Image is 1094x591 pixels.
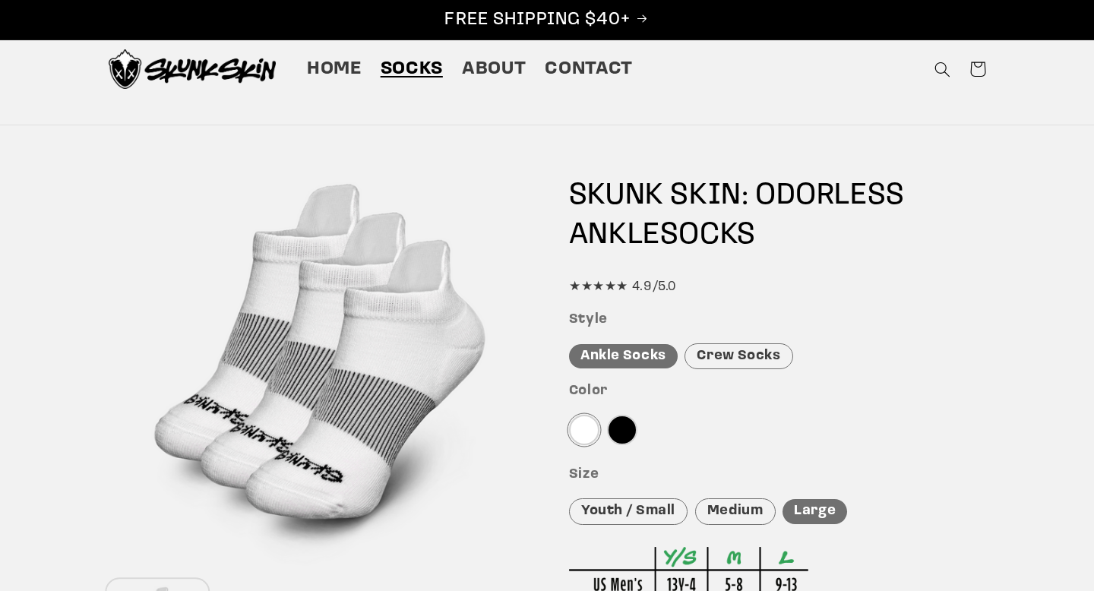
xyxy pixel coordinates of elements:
[371,48,452,90] a: Socks
[685,343,792,370] div: Crew Socks
[569,344,678,369] div: Ankle Socks
[925,52,960,87] summary: Search
[569,220,660,251] span: ANKLE
[569,383,986,400] h3: Color
[452,48,535,90] a: About
[569,276,986,299] div: ★★★★★ 4.9/5.0
[569,498,688,525] div: Youth / Small
[16,8,1078,32] p: FREE SHIPPING $40+
[783,499,847,524] div: Large
[462,58,526,81] span: About
[569,311,986,329] h3: Style
[695,498,776,525] div: Medium
[109,49,276,89] img: Skunk Skin Anti-Odor Socks.
[545,58,632,81] span: Contact
[536,48,643,90] a: Contact
[307,58,362,81] span: Home
[569,176,986,255] h1: SKUNK SKIN: ODORLESS SOCKS
[569,466,986,484] h3: Size
[297,48,371,90] a: Home
[381,58,443,81] span: Socks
